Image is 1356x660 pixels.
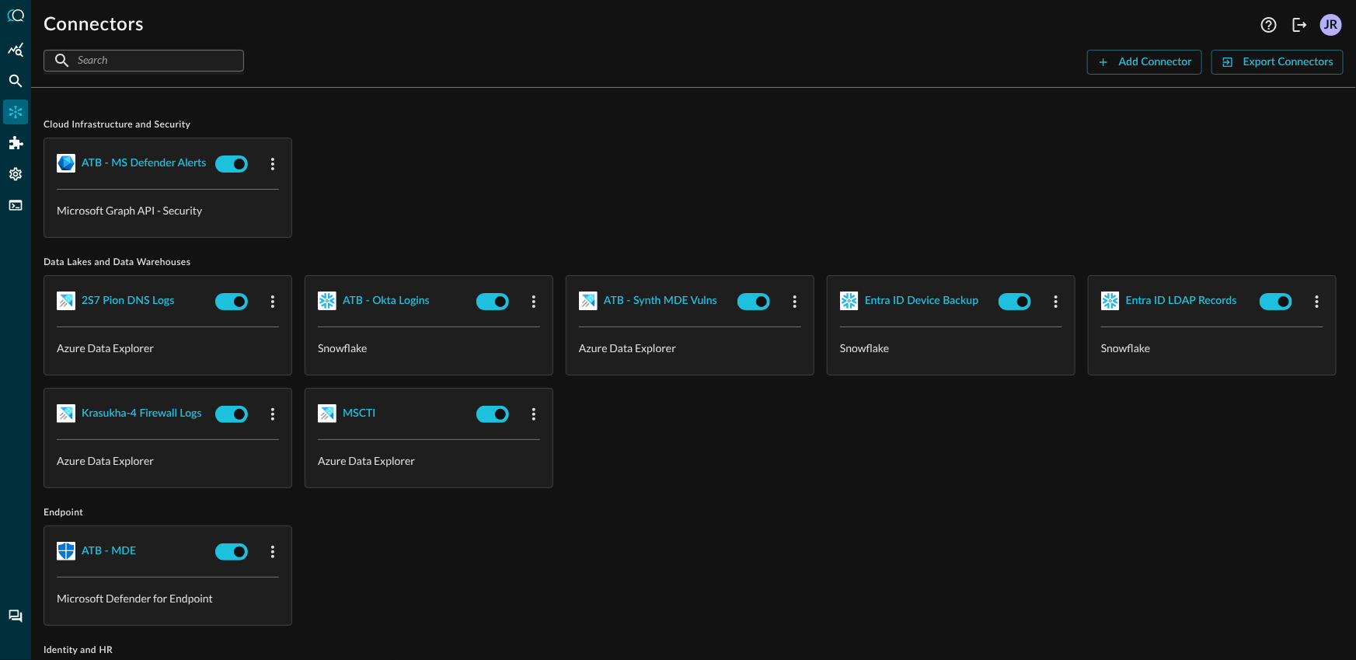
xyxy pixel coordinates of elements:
[1119,53,1192,72] div: Add Connector
[318,452,540,469] p: Azure Data Explorer
[82,539,136,564] button: ATB - MDE
[1288,12,1312,37] button: Logout
[1101,292,1120,310] img: Snowflake.svg
[318,404,336,423] img: AzureDataExplorer.svg
[343,404,375,424] div: MSCTI
[57,154,75,173] img: MicrosoftGraph.svg
[44,257,1344,269] span: Data Lakes and Data Warehouses
[343,292,430,311] div: ATB - Okta Logins
[579,292,598,310] img: AzureDataExplorer.svg
[579,340,801,356] p: Azure Data Explorer
[840,292,859,310] img: Snowflake.svg
[57,452,279,469] p: Azure Data Explorer
[343,401,375,426] button: MSCTI
[865,292,978,311] div: Entra ID Device Backup
[57,404,75,423] img: AzureDataExplorer.svg
[604,292,717,311] div: ATB - Synth MDE Vulns
[1126,292,1237,311] div: Entra ID LDAP Records
[82,154,206,173] div: ATB - MS Defender Alerts
[1211,50,1344,75] button: Export Connectors
[57,542,75,560] img: MicrosoftDefenderForEndpoint.svg
[318,292,336,310] img: Snowflake.svg
[44,12,144,37] h1: Connectors
[3,604,28,629] div: Chat
[44,507,1344,519] span: Endpoint
[57,202,279,218] p: Microsoft Graph API - Security
[4,131,29,155] div: Addons
[82,292,174,311] div: 2S7 Pion DNS Logs
[57,340,279,356] p: Azure Data Explorer
[3,162,28,187] div: Settings
[44,644,1344,657] span: Identity and HR
[3,68,28,93] div: Federated Search
[82,151,206,176] button: ATB - MS Defender Alerts
[82,401,202,426] button: Krasukha-4 Firewall Logs
[604,288,717,313] button: ATB - Synth MDE Vulns
[865,288,978,313] button: Entra ID Device Backup
[1243,53,1333,72] div: Export Connectors
[318,340,540,356] p: Snowflake
[44,119,1344,131] span: Cloud Infrastructure and Security
[1101,340,1323,356] p: Snowflake
[1320,14,1342,36] div: JR
[82,288,174,313] button: 2S7 Pion DNS Logs
[78,46,208,75] input: Search
[1087,50,1202,75] button: Add Connector
[57,590,279,606] p: Microsoft Defender for Endpoint
[3,193,28,218] div: FSQL
[57,292,75,310] img: AzureDataExplorer.svg
[82,542,136,561] div: ATB - MDE
[840,340,1062,356] p: Snowflake
[1126,288,1237,313] button: Entra ID LDAP Records
[3,37,28,62] div: Summary Insights
[3,100,28,124] div: Connectors
[343,288,430,313] button: ATB - Okta Logins
[82,404,202,424] div: Krasukha-4 Firewall Logs
[1257,12,1281,37] button: Help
